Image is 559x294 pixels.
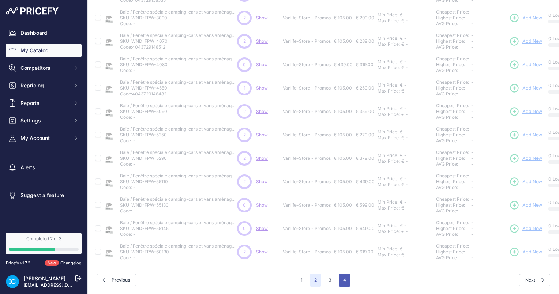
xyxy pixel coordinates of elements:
img: Pricefy Logo [6,7,59,15]
span: € 649.00 [356,226,375,231]
p: Vanlife-Store - Promos [283,62,331,68]
button: Repricing [6,79,82,92]
span: - [471,91,473,97]
button: Go to page 4 [339,274,350,287]
span: 0 [243,225,246,232]
div: Max Price: [378,158,400,164]
div: AVG Price: [436,161,471,167]
p: Baie / Fenêtre spéciale camping-cars et vans aménagés - Double vitrage acrylique (43R) - Avec sto... [120,9,237,15]
span: 2 [243,132,246,138]
p: Code: - [120,161,237,167]
span: € 105.00 [334,85,352,91]
span: € 289.00 [356,38,374,44]
p: Code: - [120,21,237,27]
div: - [404,41,408,47]
span: - [471,226,473,231]
a: Show [256,15,268,20]
span: Show [256,38,268,44]
span: - [471,196,473,202]
div: € [400,106,403,112]
a: Cheapest Price: [436,33,469,38]
div: Min Price: [378,12,398,18]
div: Min Price: [378,246,398,252]
span: Add New [522,61,542,68]
p: Baie / Fenêtre spéciale camping-cars et vans aménagés - Double vitrage acrylique (43R) - Avec sto... [120,243,237,249]
a: Show [256,85,268,91]
a: Show [256,132,268,137]
span: 2 [243,108,246,115]
span: € 105.00 [334,38,352,44]
div: Max Price: [378,41,400,47]
a: My Catalog [6,44,82,57]
p: Vanlife-Store - Promos [283,249,331,255]
div: Highest Price: [436,226,471,231]
span: - [471,114,473,120]
a: Add New [509,247,542,257]
span: 2 [243,15,246,21]
span: - [471,33,473,38]
span: 4043729148482 [132,91,166,97]
div: Pricefy v1.7.2 [6,260,30,266]
div: € [401,205,404,211]
p: SKU: WND-FPW-4550 [120,85,237,91]
div: Max Price: [378,18,400,24]
span: Add New [522,202,542,209]
span: Add New [522,178,542,185]
p: Code: - [120,114,237,120]
span: - [471,138,473,143]
a: Changelog [60,260,82,265]
div: Highest Price: [436,38,471,44]
span: Show [256,155,268,161]
p: Baie / Fenêtre spéciale camping-cars et vans aménagés - Double vitrage acrylique (43R) - Avec sto... [120,150,237,155]
div: AVG Price: [436,185,471,191]
div: Min Price: [378,199,398,205]
div: € [401,112,404,117]
div: - [404,205,408,211]
div: AVG Price: [436,44,471,50]
p: SKU: WND-FPW-5250 [120,132,237,138]
div: AVG Price: [436,91,471,97]
p: Vanlife-Store - Promos [283,38,331,44]
div: € [400,246,403,252]
div: - [403,59,406,65]
p: Baie / Fenêtre spéciale camping-cars et vans aménagés - Double vitrage acrylique (43R) - Avec sto... [120,126,237,132]
span: 1 [244,85,245,91]
a: Cheapest Price: [436,220,469,225]
div: - [404,135,408,141]
div: - [404,88,408,94]
div: Min Price: [378,176,398,182]
div: € [400,35,403,41]
div: Highest Price: [436,62,471,68]
a: Cheapest Price: [436,103,469,108]
a: Add New [509,153,542,163]
a: Cheapest Price: [436,173,469,178]
span: - [471,68,473,73]
span: € 105.00 [334,109,352,114]
a: Cheapest Price: [436,150,469,155]
div: Highest Price: [436,85,471,91]
span: 2 [310,274,321,287]
div: € [401,229,404,234]
span: - [471,15,473,20]
p: SKU: WND-FPW-55145 [120,226,237,231]
div: - [404,182,408,188]
span: 2 [243,178,246,185]
div: Min Price: [378,223,398,229]
span: € 619.00 [356,249,374,255]
a: Show [256,202,268,208]
span: 4043729148512 [132,44,165,50]
div: - [403,129,406,135]
p: Code: - [120,138,237,144]
span: 0 [243,202,246,208]
a: Add New [509,177,542,187]
a: Dashboard [6,26,82,39]
a: Alerts [6,161,82,174]
div: AVG Price: [436,255,471,261]
a: Cheapest Price: [436,126,469,132]
div: - [404,158,408,164]
span: - [471,155,473,161]
p: SKU: WND-FPW-5090 [120,109,237,114]
div: - [403,106,406,112]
